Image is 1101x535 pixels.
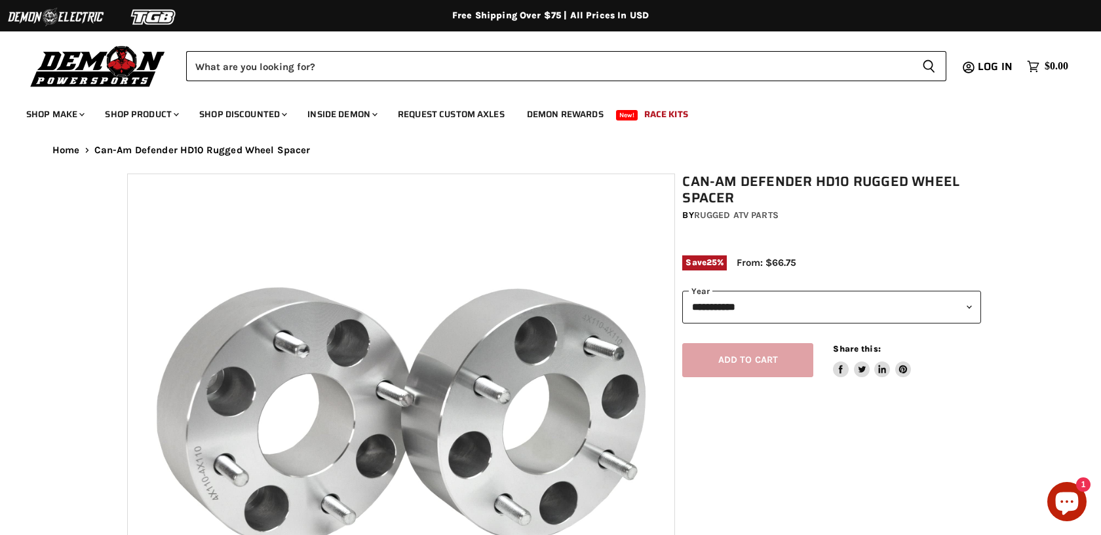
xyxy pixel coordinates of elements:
[298,101,385,128] a: Inside Demon
[978,58,1013,75] span: Log in
[616,110,638,120] span: New!
[972,61,1020,73] a: Log in
[105,5,203,29] img: TGB Logo 2
[26,10,1075,22] div: Free Shipping Over $75 | All Prices In USD
[833,343,911,378] aside: Share this:
[682,208,981,223] div: by
[26,43,170,89] img: Demon Powersports
[95,101,187,128] a: Shop Product
[694,210,779,221] a: Rugged ATV Parts
[517,101,613,128] a: Demon Rewards
[737,257,796,268] span: From: $66.75
[189,101,295,128] a: Shop Discounted
[52,145,80,156] a: Home
[682,291,981,323] select: year
[912,51,946,81] button: Search
[833,344,880,354] span: Share this:
[682,255,727,270] span: Save %
[16,96,1065,128] ul: Main menu
[186,51,912,81] input: Search
[634,101,698,128] a: Race Kits
[682,174,981,206] h1: Can-Am Defender HD10 Rugged Wheel Spacer
[26,145,1075,156] nav: Breadcrumbs
[94,145,311,156] span: Can-Am Defender HD10 Rugged Wheel Spacer
[1045,60,1068,73] span: $0.00
[7,5,105,29] img: Demon Electric Logo 2
[186,51,946,81] form: Product
[1020,57,1075,76] a: $0.00
[706,257,717,267] span: 25
[16,101,92,128] a: Shop Make
[388,101,514,128] a: Request Custom Axles
[1043,482,1091,525] inbox-online-store-chat: Shopify online store chat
